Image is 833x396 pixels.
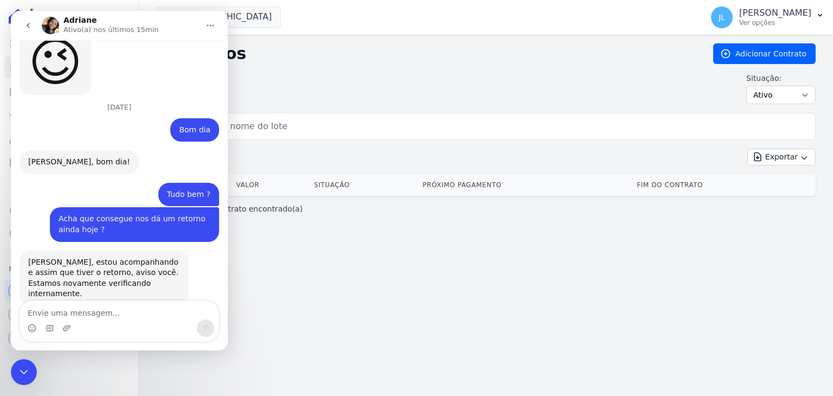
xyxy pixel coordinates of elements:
div: Juliany diz… [9,172,208,197]
div: Tudo bem ? [148,172,208,196]
div: Adriane diz… [9,139,208,172]
div: [PERSON_NAME], bom dia! [9,139,128,163]
a: Clientes [4,128,134,150]
th: Próximo Pagamento [418,174,632,196]
div: Bom dia [168,114,200,125]
div: Bom dia [159,107,208,131]
label: Situação: [746,73,816,84]
th: Valor [232,174,310,196]
button: Início [189,4,210,25]
button: Enviar uma mensagem [186,309,203,326]
div: [DATE] [9,93,208,107]
button: Selecionador de Emoji [17,313,25,322]
div: wink [9,12,80,84]
div: Adriane diz… [9,240,208,304]
a: Transferências [4,176,134,197]
button: Exportar [747,149,816,165]
input: Buscar por nome do lote [174,116,811,137]
a: Parcelas [4,80,134,102]
p: Ativo(a) nos últimos 15min [53,14,148,24]
button: Selecionador de GIF [34,313,43,322]
span: JL [719,14,725,21]
div: Adriane diz… [9,12,208,93]
p: [PERSON_NAME] [739,8,811,18]
a: Visão Geral [4,33,134,54]
th: Situação [310,174,418,196]
iframe: Intercom live chat [11,11,228,350]
div: Juliany diz… [9,196,208,239]
p: Nenhum(a) contrato encontrado(a) [169,203,303,214]
a: Minha Carteira [4,152,134,174]
div: [PERSON_NAME], bom dia! [17,146,119,157]
div: [PERSON_NAME], estou acompanhando e assim que tiver o retorno, aviso você. Estamos novamente veri... [17,246,169,289]
a: Lotes [4,104,134,126]
div: wink [17,25,72,78]
div: Acha que consegue nos dá um retorno ainda hoje ? [48,203,200,224]
a: Conta Hent [4,304,134,325]
div: Acha que consegue nos dá um retorno ainda hoje ? [39,196,208,231]
div: Tudo bem ? [156,178,200,189]
a: Negativação [4,223,134,245]
textarea: Envie uma mensagem... [9,290,208,309]
a: Recebíveis [4,280,134,302]
div: Juliany diz… [9,107,208,140]
h2: Contratos [156,44,696,63]
th: Fim do Contrato [632,174,816,196]
button: [GEOGRAPHIC_DATA] [156,7,281,27]
a: Contratos [4,56,134,78]
button: Upload do anexo [52,313,60,322]
p: Ver opções [739,18,811,27]
a: Crédito [4,200,134,221]
a: Adicionar Contrato [713,43,816,64]
div: Plataformas [9,263,130,276]
button: JL [PERSON_NAME] Ver opções [702,2,833,33]
iframe: Intercom live chat [11,359,37,385]
div: [PERSON_NAME], estou acompanhando e assim que tiver o retorno, aviso você. Estamos novamente veri... [9,240,178,295]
